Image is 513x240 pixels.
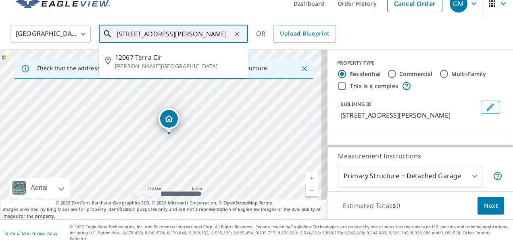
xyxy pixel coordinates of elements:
[338,151,503,161] p: Measurement Instructions
[115,62,242,70] p: [PERSON_NAME][GEOGRAPHIC_DATA]
[350,82,398,90] label: This is a complex
[280,29,329,39] span: Upload Blueprint
[273,25,336,43] a: Upload Blueprint
[340,110,478,120] p: [STREET_ADDRESS][PERSON_NAME]
[493,171,503,181] span: Your report will include the primary structure and a detached garage if one exists.
[478,197,504,215] button: Next
[158,108,179,133] div: Dropped pin, building 1, Residential property, 12067 Terra Cir Forney, TX 75126
[36,65,269,72] p: Check that the address is accurate, then drag the marker over the correct structure.
[481,101,500,114] button: Edit building 1
[259,200,272,206] a: Terms
[340,101,371,107] p: BUILDING ID
[338,165,482,187] div: Primary Structure + Detached Garage
[336,197,407,215] p: Estimated Total: $0
[31,230,58,236] a: Privacy Policy
[4,231,58,236] p: |
[28,178,50,198] div: Aerial
[4,230,29,236] a: Terms of Use
[117,23,231,45] input: Search by address or latitude-longitude
[451,70,486,78] label: Multi-Family
[56,200,272,206] span: © 2025 TomTom, Earthstar Geographics SIO, © 2025 Microsoft Corporation, ©
[306,172,318,184] a: Current Level 17, Zoom In
[223,200,257,206] a: OpenStreetMap
[484,201,498,211] span: Next
[115,53,242,62] span: 12067 Terra Cir
[256,25,336,43] div: OR
[399,70,433,78] label: Commercial
[10,23,91,45] div: [GEOGRAPHIC_DATA]
[10,178,70,198] div: Aerial
[299,63,310,74] button: Close
[337,59,503,67] div: PROPERTY TYPE
[306,184,318,196] a: Current Level 17, Zoom Out
[231,28,243,40] button: Clear
[349,70,381,78] label: Residential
